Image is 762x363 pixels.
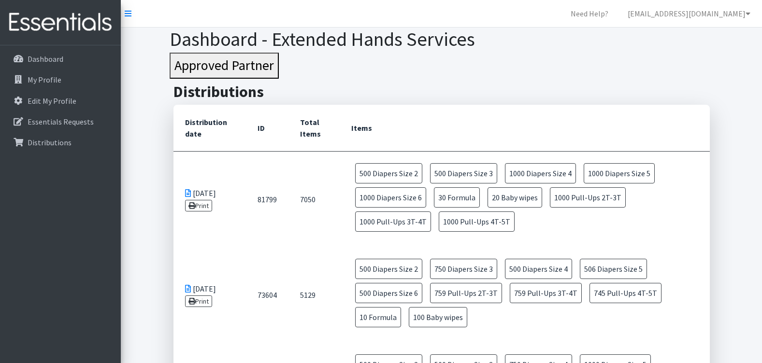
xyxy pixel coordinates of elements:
span: 1000 Diapers Size 4 [505,163,576,183]
span: 745 Pull-Ups 4T-5T [589,283,661,303]
span: 759 Pull-Ups 3T-4T [510,283,582,303]
td: [DATE] [173,247,246,343]
td: 81799 [246,151,288,247]
a: Essentials Requests [4,112,117,131]
button: Approved Partner [170,53,279,79]
span: 100 Baby wipes [409,307,467,327]
a: Need Help? [563,4,616,23]
span: 500 Diapers Size 6 [355,283,422,303]
th: ID [246,105,288,152]
a: Print [185,200,213,211]
img: HumanEssentials [4,6,117,39]
span: 500 Diapers Size 2 [355,163,422,183]
span: 1000 Pull-Ups 2T-3T [550,187,626,208]
td: 7050 [288,151,340,247]
a: Print [185,295,213,307]
a: My Profile [4,70,117,89]
span: 1000 Pull-Ups 3T-4T [355,211,431,232]
span: 1000 Diapers Size 5 [584,163,655,183]
span: 750 Diapers Size 3 [430,259,497,279]
td: 5129 [288,247,340,343]
span: 500 Diapers Size 2 [355,259,422,279]
p: My Profile [28,75,61,84]
a: Dashboard [4,49,117,69]
td: 73604 [246,247,288,343]
span: 20 Baby wipes [488,187,542,208]
span: 759 Pull-Ups 2T-3T [430,283,502,303]
span: 1000 Pull-Ups 4T-5T [439,211,515,232]
span: 506 Diapers Size 5 [580,259,647,279]
a: Edit My Profile [4,91,117,111]
th: Total Items [288,105,340,152]
p: Edit My Profile [28,96,76,106]
p: Dashboard [28,54,63,64]
p: Distributions [28,138,72,147]
h1: Dashboard - Extended Hands Services [170,28,713,51]
span: 30 Formula [434,187,480,208]
span: 500 Diapers Size 4 [505,259,572,279]
span: 1000 Diapers Size 6 [355,187,426,208]
th: Items [340,105,710,152]
th: Distribution date [173,105,246,152]
h2: Distributions [173,83,710,101]
a: [EMAIL_ADDRESS][DOMAIN_NAME] [620,4,758,23]
span: 500 Diapers Size 3 [430,163,497,183]
a: Distributions [4,133,117,152]
td: [DATE] [173,151,246,247]
span: 10 Formula [355,307,401,327]
p: Essentials Requests [28,117,94,126]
